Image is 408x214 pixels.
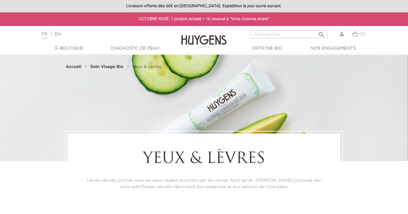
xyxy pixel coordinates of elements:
[66,65,82,69] strong: Accueil
[38,31,165,38] div: |
[84,177,324,190] p: Lèvres sèches, poches sous les yeux, regard assombri par les cernes, teint terne... [PERSON_NAME]...
[359,32,366,36] span: (0)
[55,32,61,36] a: EN
[66,64,83,69] a: Accueil
[84,150,324,168] h1: Yeux & Lèvres
[132,64,161,69] a: Yeux & Lèvres
[318,29,325,37] i: 
[316,29,327,37] button: 
[237,45,297,52] a: Officine Bio
[90,64,125,69] a: Soin Visage Bio
[132,65,161,69] span: Yeux & Lèvres
[251,31,328,38] input: Rechercher
[181,25,227,49] img: Huygens
[303,45,363,52] a: Nos engagements
[90,65,124,69] strong: Soin Visage Bio
[39,45,99,52] a: E-Boutique
[105,45,165,52] a: Diagnostic de peau
[41,32,47,38] a: FR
